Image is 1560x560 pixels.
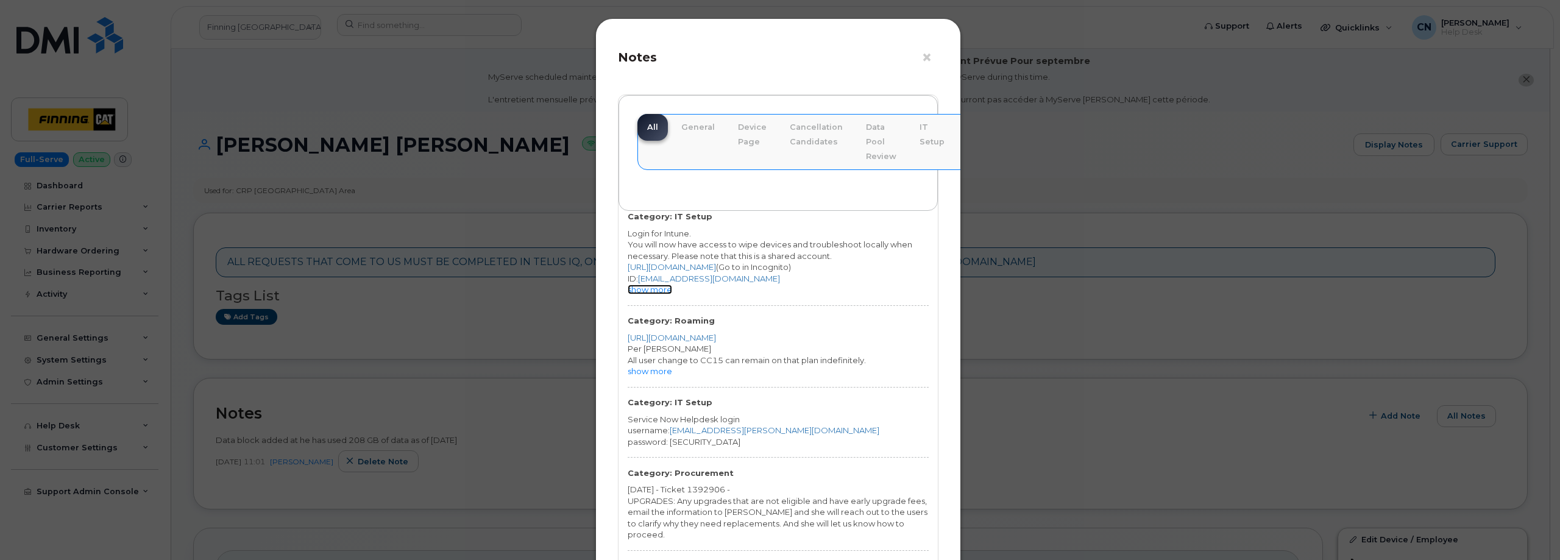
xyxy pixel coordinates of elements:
[628,273,929,285] div: ID:
[628,285,672,294] a: show more
[628,316,715,325] strong: Category: Roaming
[780,114,853,155] a: Cancellation Candidates
[628,425,929,447] div: username: password: [SECURITY_DATA]
[921,49,938,67] button: ×
[628,343,929,355] div: Per [PERSON_NAME]
[638,274,780,283] a: [EMAIL_ADDRESS][DOMAIN_NAME]
[628,355,929,366] div: All user change to CC15 can remain on that plan indefinitely.
[637,114,668,141] a: All
[910,114,954,155] a: IT Setup
[856,114,906,170] a: Data Pool Review
[628,211,712,221] strong: Category: IT Setup
[728,114,776,155] a: Device Page
[672,114,725,141] a: General
[628,228,929,273] div: Login for Intune. You will now have access to wipe devices and troubleshoot locally when necessar...
[628,366,672,376] a: show more
[628,468,734,478] strong: Category: Procurement
[670,425,879,435] a: [EMAIL_ADDRESS][PERSON_NAME][DOMAIN_NAME]
[628,333,716,342] a: [URL][DOMAIN_NAME]
[958,114,1016,141] a: Roaming
[628,397,712,407] strong: Category: IT Setup
[618,50,938,65] h4: Notes
[628,414,929,425] div: Service Now Helpdesk login
[628,262,716,272] a: [URL][DOMAIN_NAME]
[628,484,929,541] div: [DATE] - Ticket 1392906 - UPGRADES: Any upgrades that are not eligible and have early upgrade fee...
